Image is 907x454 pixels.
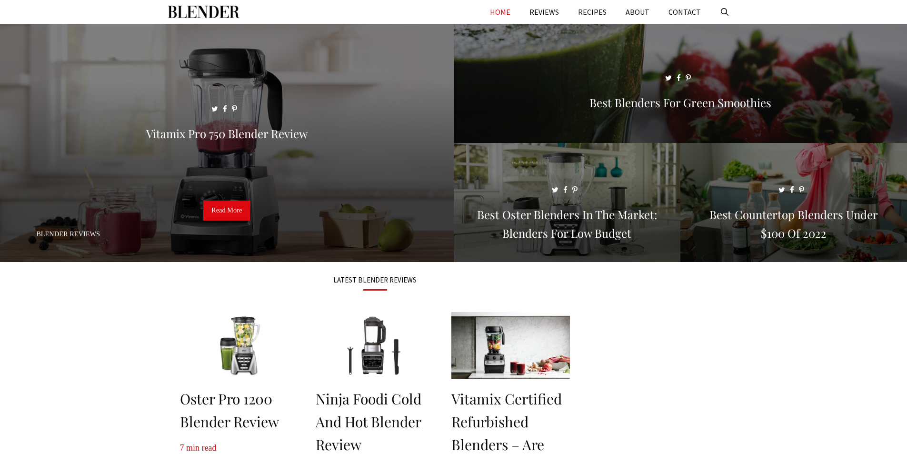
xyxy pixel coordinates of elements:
a: Ninja Foodi Cold and Hot Blender Review [316,389,421,454]
a: Best Countertop Blenders Under $100 of 2022 [680,251,907,260]
a: Blender Reviews [36,230,100,238]
a: Read More [203,201,250,221]
img: Ninja Foodi Cold and Hot Blender Review [316,312,434,379]
a: Best Oster Blenders in the Market: Blenders for Low Budget [454,251,680,260]
a: Oster Pro 1200 Blender Review [180,389,279,431]
h3: LATEST BLENDER REVIEWS [180,276,570,283]
span: 7 [180,443,184,453]
img: Oster Pro 1200 Blender Review [180,312,299,379]
img: Vitamix Certified Refurbished Blenders – Are They Worth Considering? [451,312,570,379]
span: min read [186,443,216,453]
